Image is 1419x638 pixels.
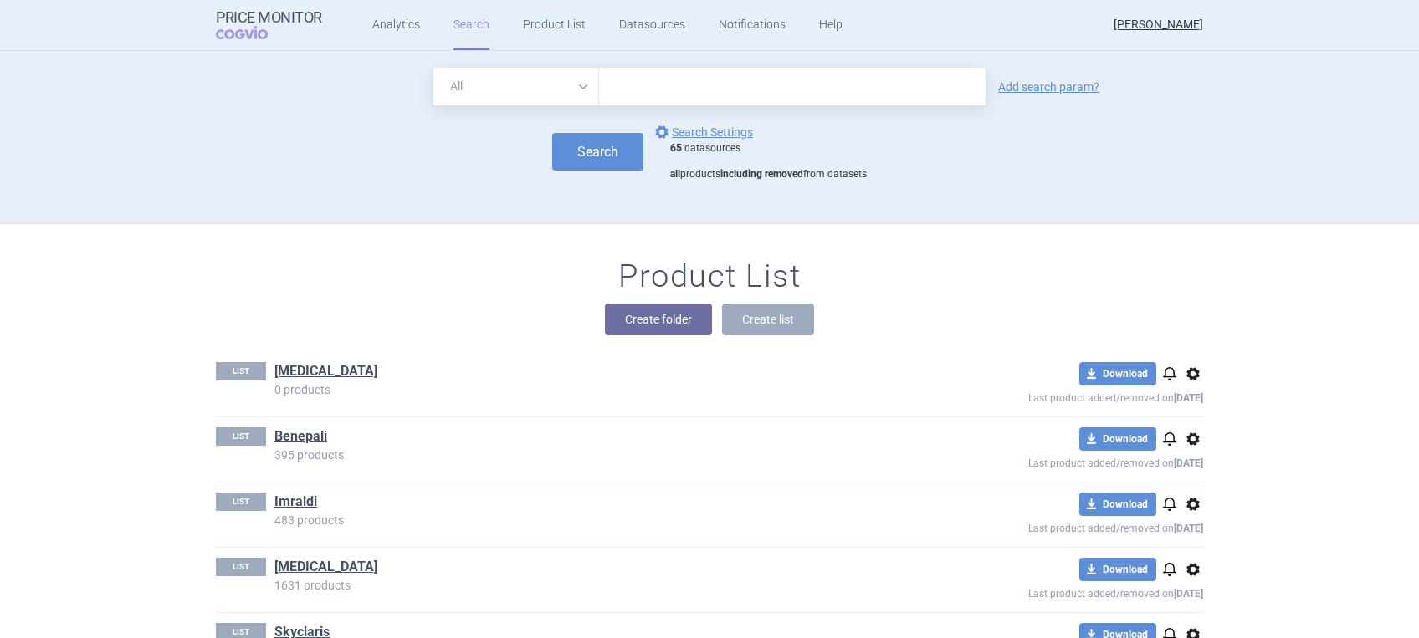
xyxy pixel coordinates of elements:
p: Last product added/removed on [907,451,1203,472]
a: [MEDICAL_DATA] [274,362,377,380]
h1: Imraldi [274,493,317,514]
strong: [DATE] [1174,588,1203,600]
h1: Benepali [274,427,327,449]
a: Search Settings [652,122,753,142]
button: Create list [722,304,814,335]
a: [MEDICAL_DATA] [274,558,377,576]
strong: [DATE] [1174,457,1203,469]
span: COGVIO [216,26,291,39]
h1: Infliximab [274,558,377,579]
p: LIST [216,558,266,576]
button: Download [1079,493,1156,516]
p: LIST [216,362,266,380]
strong: [DATE] [1174,392,1203,404]
p: 0 products [274,384,907,396]
strong: [DATE] [1174,523,1203,534]
p: Last product added/removed on [907,385,1203,406]
button: Search [552,133,643,171]
h1: Product List [618,258,801,296]
button: Download [1079,558,1156,581]
button: Create folder [605,304,712,335]
strong: all [670,168,680,180]
h1: Adalimumab [274,362,377,384]
p: 1631 products [274,579,907,591]
a: Imraldi [274,493,317,511]
strong: 65 [670,142,682,154]
a: Benepali [274,427,327,446]
button: Download [1079,362,1156,385]
p: 483 products [274,514,907,526]
a: Add search param? [998,81,1099,93]
p: LIST [216,493,266,511]
strong: Price Monitor [216,9,322,26]
p: 395 products [274,449,907,461]
p: LIST [216,427,266,446]
p: Last product added/removed on [907,581,1203,602]
p: Last product added/removed on [907,516,1203,537]
button: Download [1079,427,1156,451]
strong: including removed [720,168,803,180]
div: datasources products from datasets [670,142,867,181]
a: Price MonitorCOGVIO [216,9,322,41]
